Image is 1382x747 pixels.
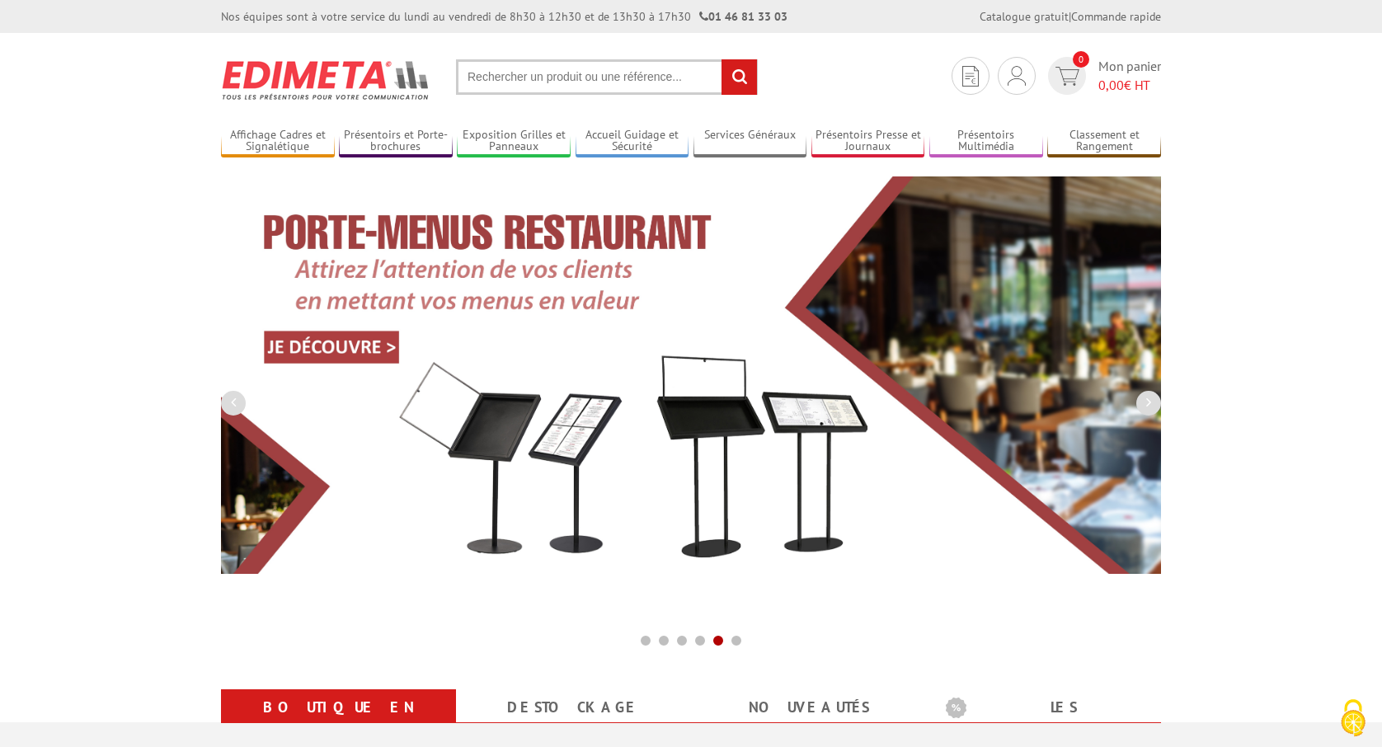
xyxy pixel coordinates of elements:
[476,693,671,722] a: Destockage
[1333,698,1374,739] img: Cookies (fenêtre modale)
[722,59,757,95] input: rechercher
[1008,66,1026,86] img: devis rapide
[811,128,925,155] a: Présentoirs Presse et Journaux
[1073,51,1089,68] span: 0
[699,9,787,24] strong: 01 46 81 33 03
[1044,57,1161,95] a: devis rapide 0 Mon panier 0,00€ HT
[221,8,787,25] div: Nos équipes sont à votre service du lundi au vendredi de 8h30 à 12h30 et de 13h30 à 17h30
[456,59,758,95] input: Rechercher un produit ou une référence...
[711,693,906,722] a: nouveautés
[929,128,1043,155] a: Présentoirs Multimédia
[1047,128,1161,155] a: Classement et Rangement
[1098,76,1161,95] span: € HT
[962,66,979,87] img: devis rapide
[1071,9,1161,24] a: Commande rapide
[980,8,1161,25] div: |
[1098,77,1124,93] span: 0,00
[693,128,807,155] a: Services Généraux
[1098,57,1161,95] span: Mon panier
[1324,691,1382,747] button: Cookies (fenêtre modale)
[221,128,335,155] a: Affichage Cadres et Signalétique
[221,49,431,110] img: Présentoir, panneau, stand - Edimeta - PLV, affichage, mobilier bureau, entreprise
[946,693,1152,726] b: Les promotions
[576,128,689,155] a: Accueil Guidage et Sécurité
[457,128,571,155] a: Exposition Grilles et Panneaux
[339,128,453,155] a: Présentoirs et Porte-brochures
[1055,67,1079,86] img: devis rapide
[980,9,1069,24] a: Catalogue gratuit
